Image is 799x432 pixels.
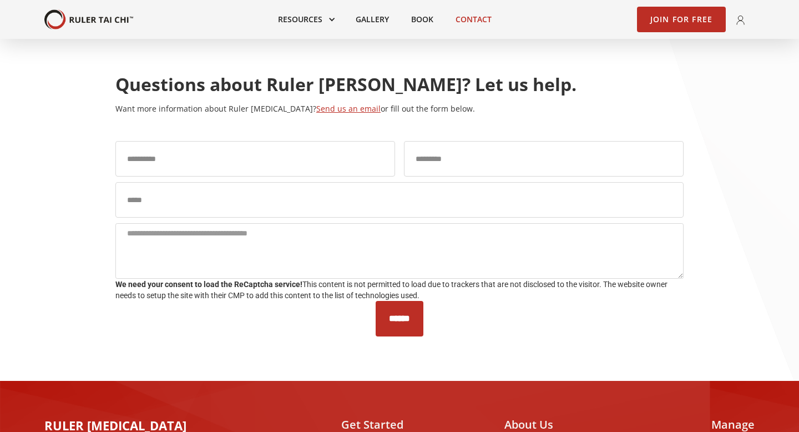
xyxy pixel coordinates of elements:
[267,7,345,32] div: Resources
[115,280,302,289] strong: We need your consent to load the ReCaptcha service!
[44,9,133,30] img: Your Brand Name
[115,103,684,114] p: Want more information about Ruler [MEDICAL_DATA]? or fill out the form below.
[400,7,444,32] a: Book
[345,7,400,32] a: Gallery
[115,141,684,336] form: Questions/Contact Us Form
[637,7,726,32] a: Join for Free
[115,280,667,300] span: This content is not permitted to load due to trackers that are not disclosed to the visitor. The ...
[115,72,577,96] strong: Questions about Ruler [PERSON_NAME]? Let us help.
[316,103,381,114] a: Send us an email
[444,7,503,32] a: Contact
[44,9,133,30] a: home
